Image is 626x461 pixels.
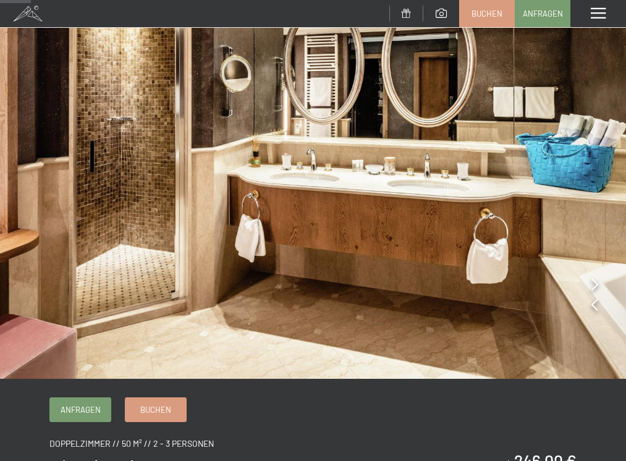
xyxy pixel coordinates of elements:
a: Buchen [460,1,514,27]
span: Anfragen [61,404,101,415]
a: Anfragen [515,1,570,27]
span: Buchen [140,404,171,415]
a: Buchen [125,398,186,421]
a: Anfragen [50,398,111,421]
span: Buchen [472,8,502,19]
span: Doppelzimmer // 50 m² // 2 - 3 Personen [49,438,214,449]
span: Anfragen [523,8,563,19]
